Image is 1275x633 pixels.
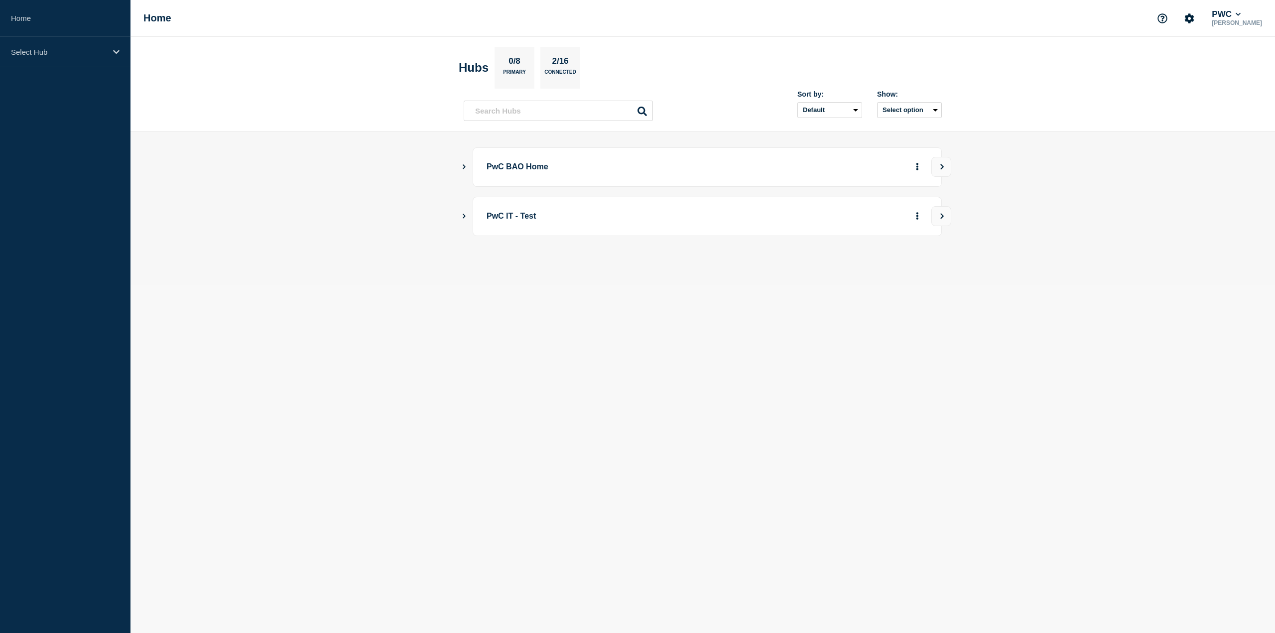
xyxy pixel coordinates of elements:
[797,102,862,118] select: Sort by
[1179,8,1200,29] button: Account settings
[143,12,171,24] h1: Home
[931,157,951,177] button: View
[1152,8,1173,29] button: Support
[911,158,924,176] button: More actions
[462,163,467,171] button: Show Connected Hubs
[544,69,576,80] p: Connected
[487,207,762,226] p: PwC IT - Test
[877,102,942,118] button: Select option
[459,61,489,75] h2: Hubs
[503,69,526,80] p: Primary
[548,56,572,69] p: 2/16
[487,158,762,176] p: PwC BAO Home
[877,90,942,98] div: Show:
[1210,19,1264,26] p: [PERSON_NAME]
[1210,9,1243,19] button: PWC
[464,101,653,121] input: Search Hubs
[797,90,862,98] div: Sort by:
[462,213,467,220] button: Show Connected Hubs
[911,207,924,226] button: More actions
[505,56,524,69] p: 0/8
[11,48,107,56] p: Select Hub
[931,206,951,226] button: View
